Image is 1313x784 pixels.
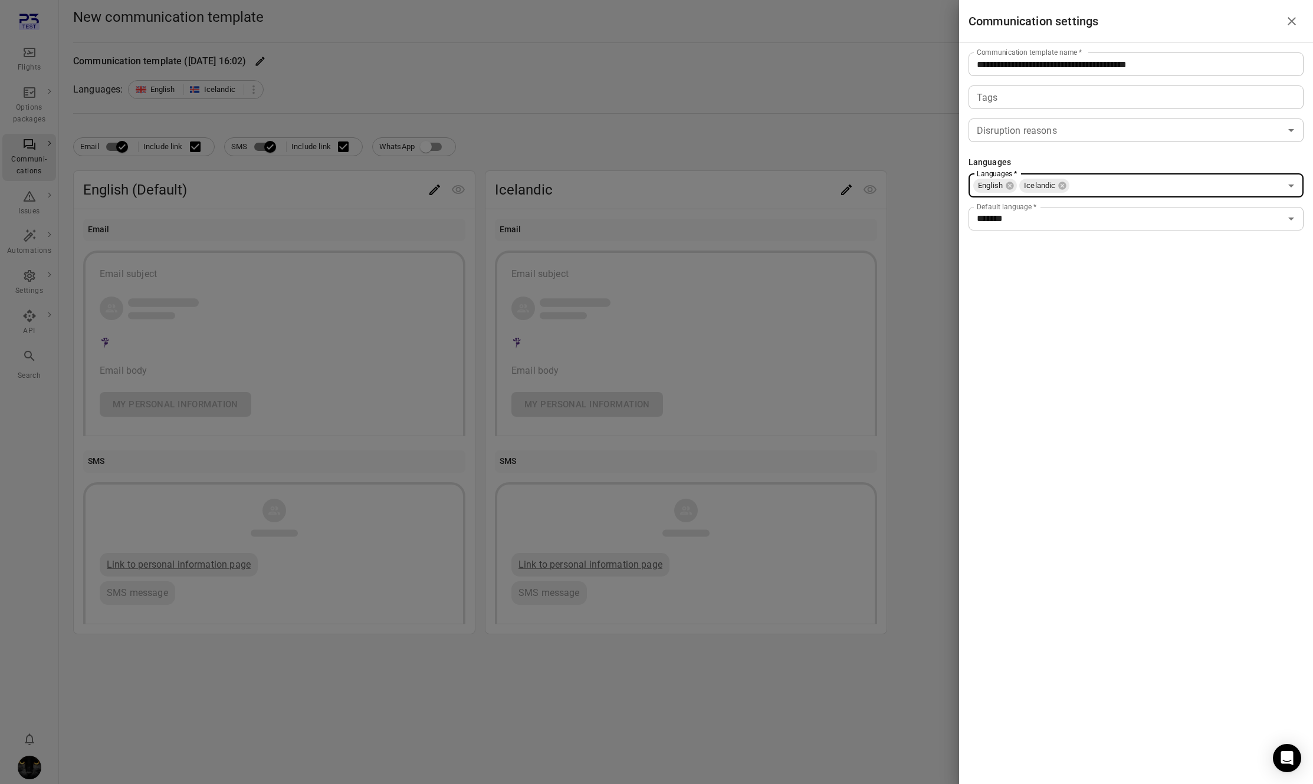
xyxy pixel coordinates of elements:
span: English [973,179,1007,192]
h1: Communication settings [969,12,1098,31]
button: Open [1283,210,1299,227]
label: Default language [977,202,1036,212]
label: Communication template name [977,47,1082,57]
div: English [973,179,1017,193]
button: Close drawer [1280,9,1304,33]
div: Icelandic [1019,179,1069,193]
span: Icelandic [1019,179,1060,192]
label: Languages [977,169,1017,179]
div: Languages [969,156,1011,169]
div: Open Intercom Messenger [1273,744,1301,772]
button: Open [1283,122,1299,139]
button: Open [1283,177,1299,194]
